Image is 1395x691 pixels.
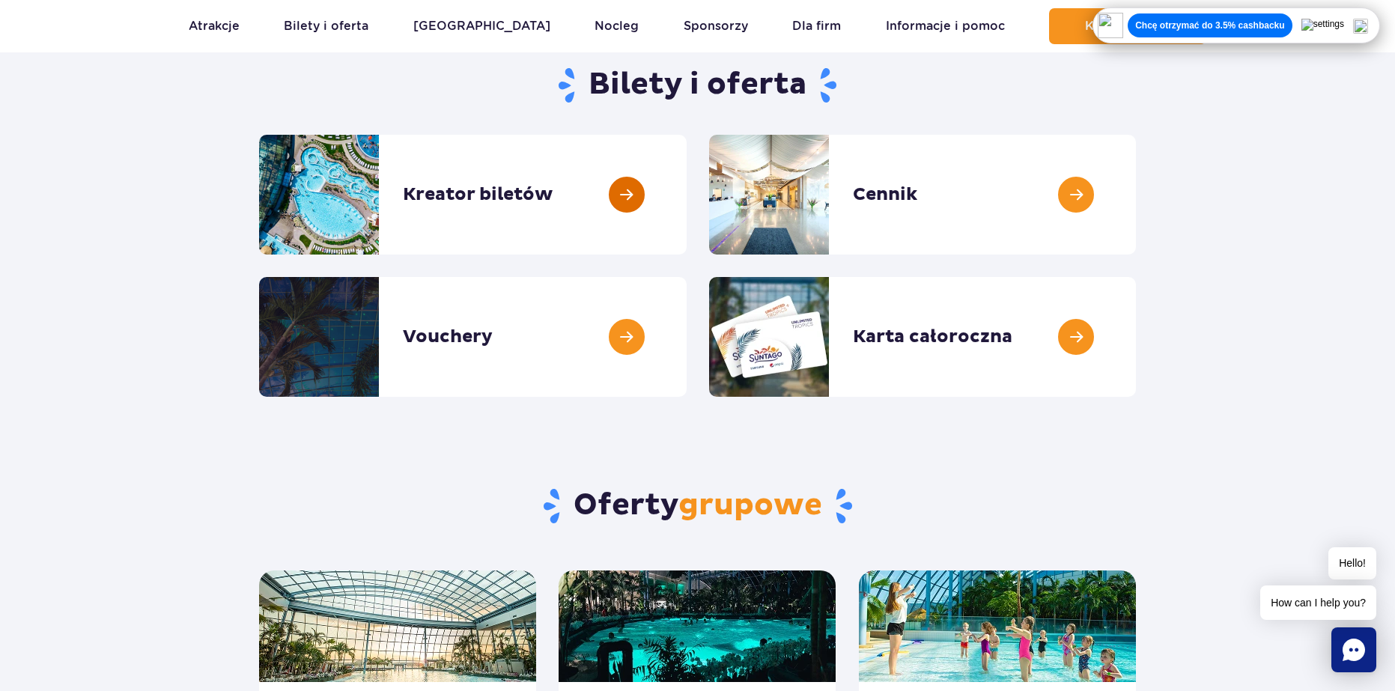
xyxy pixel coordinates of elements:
span: How can I help you? [1260,585,1376,620]
a: Bilety i oferta [284,8,368,44]
a: Dla firm [792,8,841,44]
a: [GEOGRAPHIC_DATA] [413,8,550,44]
span: grupowe [678,487,822,524]
a: Nocleg [595,8,639,44]
h1: Bilety i oferta [259,66,1136,105]
span: Kup teraz [1085,19,1144,33]
a: Atrakcje [189,8,240,44]
span: Hello! [1328,547,1376,579]
h2: Oferty [259,487,1136,526]
button: Kup teraz [1049,8,1206,44]
a: Sponsorzy [684,8,748,44]
a: Informacje i pomoc [886,8,1005,44]
div: Chat [1331,627,1376,672]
